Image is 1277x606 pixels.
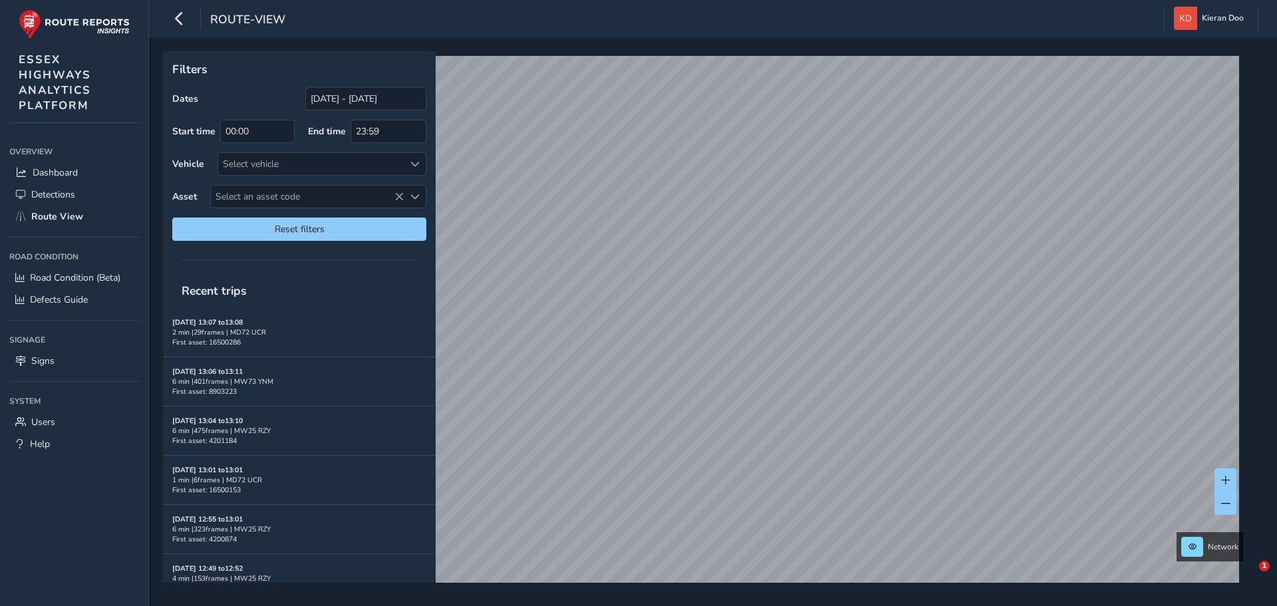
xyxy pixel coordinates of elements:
[218,153,404,175] div: Select vehicle
[172,514,243,524] strong: [DATE] 12:55 to 13:01
[9,350,139,372] a: Signs
[30,293,88,306] span: Defects Guide
[172,158,204,170] label: Vehicle
[172,218,426,241] button: Reset filters
[1232,561,1264,593] iframe: Intercom live chat
[172,61,426,78] p: Filters
[172,273,256,308] span: Recent trips
[9,206,139,227] a: Route View
[1174,7,1197,30] img: diamond-layout
[172,436,237,446] span: First asset: 4201184
[308,125,346,138] label: End time
[1174,7,1248,30] button: Kieran Doo
[31,355,55,367] span: Signs
[172,317,243,327] strong: [DATE] 13:07 to 13:08
[404,186,426,208] div: Select an asset code
[31,188,75,201] span: Detections
[172,573,426,583] div: 4 min | 153 frames | MW25 RZY
[9,184,139,206] a: Detections
[172,485,241,495] span: First asset: 16500153
[172,125,215,138] label: Start time
[9,289,139,311] a: Defects Guide
[172,416,243,426] strong: [DATE] 13:04 to 13:10
[172,337,241,347] span: First asset: 16500286
[172,475,426,485] div: 1 min | 6 frames | MD72 UCR
[31,210,83,223] span: Route View
[9,267,139,289] a: Road Condition (Beta)
[31,416,55,428] span: Users
[172,563,243,573] strong: [DATE] 12:49 to 12:52
[9,433,139,455] a: Help
[9,330,139,350] div: Signage
[9,142,139,162] div: Overview
[172,524,426,534] div: 6 min | 323 frames | MW25 RZY
[211,186,404,208] span: Select an asset code
[172,327,426,337] div: 2 min | 29 frames | MD72 UCR
[172,534,237,544] span: First asset: 4200874
[30,271,120,284] span: Road Condition (Beta)
[1259,561,1270,571] span: 1
[33,166,78,179] span: Dashboard
[172,367,243,377] strong: [DATE] 13:06 to 13:11
[210,11,285,30] span: route-view
[1208,541,1238,552] span: Network
[9,411,139,433] a: Users
[168,56,1239,598] canvas: Map
[1202,7,1244,30] span: Kieran Doo
[172,377,426,386] div: 6 min | 401 frames | MW73 YNM
[172,465,243,475] strong: [DATE] 13:01 to 13:01
[19,52,91,113] span: ESSEX HIGHWAYS ANALYTICS PLATFORM
[9,391,139,411] div: System
[19,9,130,39] img: rr logo
[30,438,50,450] span: Help
[172,386,237,396] span: First asset: 8903223
[172,190,197,203] label: Asset
[172,92,198,105] label: Dates
[9,162,139,184] a: Dashboard
[182,223,416,235] span: Reset filters
[172,426,426,436] div: 6 min | 475 frames | MW25 RZY
[9,247,139,267] div: Road Condition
